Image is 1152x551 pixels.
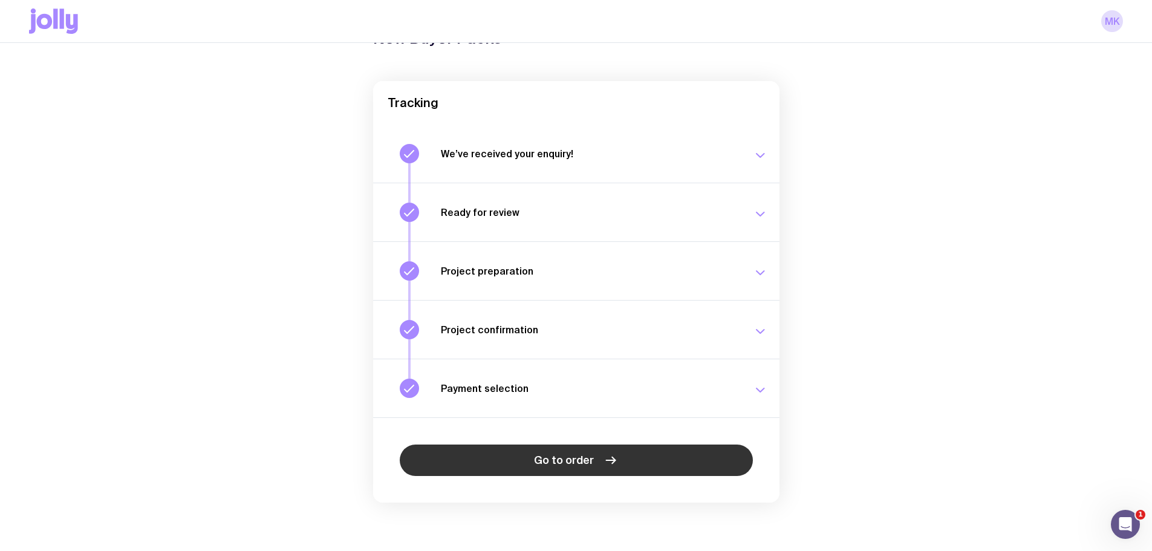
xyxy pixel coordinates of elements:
button: Payment selection [373,359,779,417]
h3: Project preparation [441,265,738,277]
h3: We’ve received your enquiry! [441,148,738,160]
button: We’ve received your enquiry! [373,125,779,183]
button: Ready for review [373,183,779,241]
h2: Tracking [388,96,765,110]
button: Project preparation [373,241,779,300]
span: Go to order [534,453,594,468]
a: Go to order [400,445,753,476]
span: 1 [1136,510,1145,520]
iframe: Intercom live chat [1111,510,1140,539]
h3: Payment selection [441,382,738,394]
button: Project confirmation [373,300,779,359]
h3: Ready for review [441,206,738,218]
h3: Project confirmation [441,324,738,336]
